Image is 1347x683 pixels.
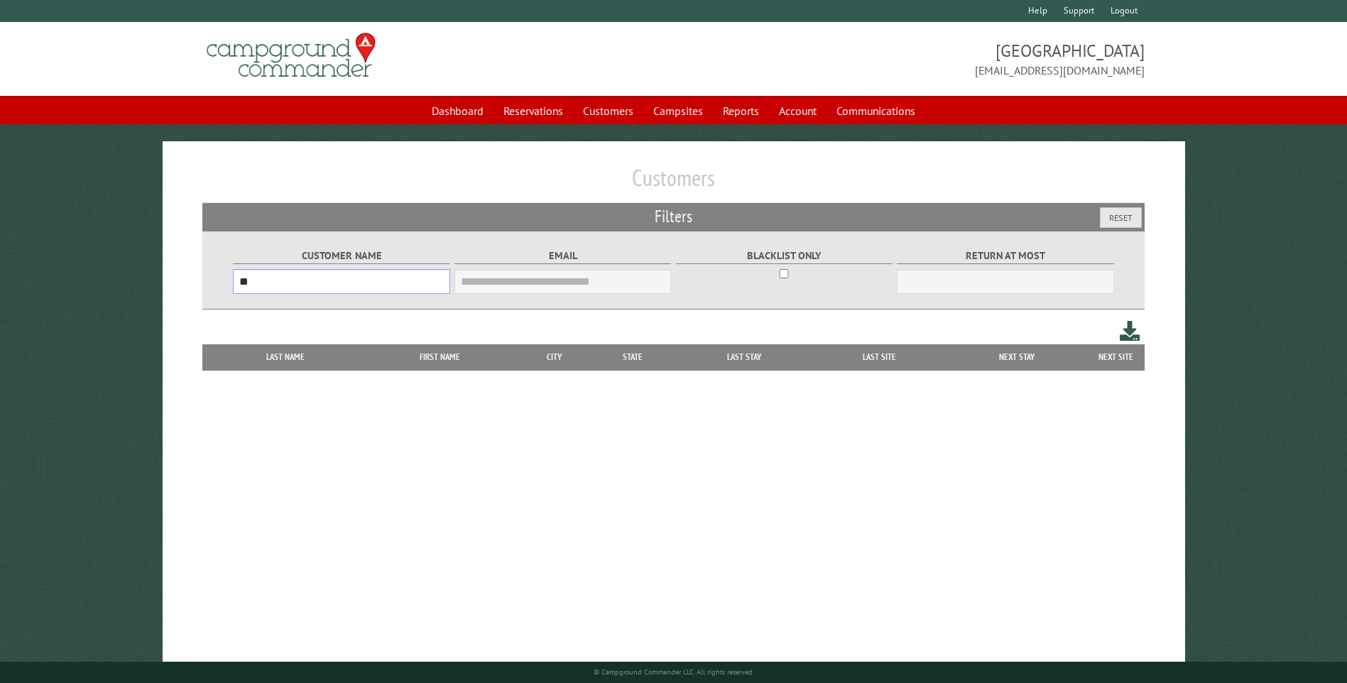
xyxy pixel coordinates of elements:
[828,97,924,124] a: Communications
[454,248,671,264] label: Email
[676,248,893,264] label: Blacklist only
[897,248,1113,264] label: Return at most
[1120,318,1140,344] a: Download this customer list (.csv)
[495,97,572,124] a: Reservations
[947,344,1088,370] th: Next Stay
[209,344,361,370] th: Last Name
[674,39,1145,79] span: [GEOGRAPHIC_DATA] [EMAIL_ADDRESS][DOMAIN_NAME]
[423,97,492,124] a: Dashboard
[574,97,642,124] a: Customers
[1088,344,1145,370] th: Next Site
[812,344,946,370] th: Last Site
[645,97,711,124] a: Campsites
[202,203,1144,230] h2: Filters
[594,667,754,677] small: © Campground Commander LLC. All rights reserved.
[233,248,449,264] label: Customer Name
[202,28,380,83] img: Campground Commander
[714,97,768,124] a: Reports
[589,344,677,370] th: State
[770,97,825,124] a: Account
[1100,207,1142,228] button: Reset
[519,344,589,370] th: City
[677,344,813,370] th: Last Stay
[202,164,1144,203] h1: Customers
[361,344,519,370] th: First Name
